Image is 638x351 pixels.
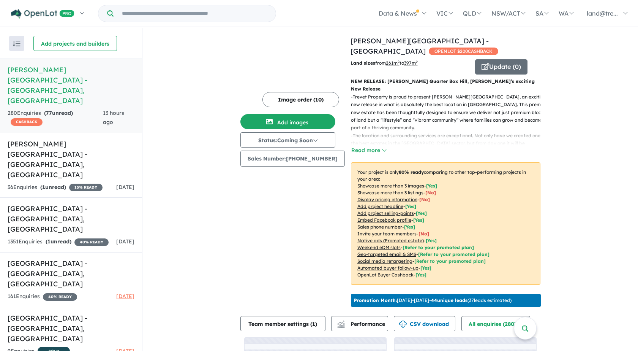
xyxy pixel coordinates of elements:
[338,321,385,327] span: Performance
[11,9,74,19] img: Openlot PRO Logo White
[8,183,103,192] div: 36 Enquir ies
[40,184,66,191] strong: ( unread)
[418,231,429,237] span: [ No ]
[398,60,400,64] sup: 2
[416,60,418,64] sup: 2
[8,292,77,301] div: 161 Enquir ies
[399,321,407,328] img: download icon
[351,132,546,155] p: - The location and surrounding services are exceptional. Not only have we created one of the best...
[354,297,397,303] b: Promotion Month:
[420,265,431,271] span: [Yes]
[44,110,73,116] strong: ( unread)
[404,224,415,230] span: [ Yes ]
[351,93,546,132] p: - Trevet Property is proud to present [PERSON_NAME][GEOGRAPHIC_DATA], an exciting new release in ...
[240,316,325,331] button: Team member settings (1)
[47,238,51,245] span: 1
[42,184,45,191] span: 1
[400,60,418,66] span: to
[357,183,424,189] u: Showcase more than 3 images
[357,210,414,216] u: Add project selling-points
[337,323,345,328] img: bar-chart.svg
[103,110,124,125] span: 13 hours ago
[357,224,402,230] u: Sales phone number
[331,316,388,331] button: Performance
[13,41,21,46] img: sort.svg
[587,10,618,17] span: land@tre...
[413,217,424,223] span: [ Yes ]
[399,169,424,175] b: 80 % ready
[8,258,134,289] h5: [GEOGRAPHIC_DATA] - [GEOGRAPHIC_DATA] , [GEOGRAPHIC_DATA]
[69,184,103,191] span: 15 % READY
[8,109,103,127] div: 280 Enquir ies
[8,65,134,106] h5: [PERSON_NAME][GEOGRAPHIC_DATA] - [GEOGRAPHIC_DATA] , [GEOGRAPHIC_DATA]
[351,37,489,56] a: [PERSON_NAME][GEOGRAPHIC_DATA] - [GEOGRAPHIC_DATA]
[357,217,411,223] u: Embed Facebook profile
[429,48,498,55] span: OPENLOT $ 200 CASHBACK
[431,297,467,303] b: 44 unique leads
[403,245,474,250] span: [Refer to your promoted plan]
[46,238,71,245] strong: ( unread)
[357,251,416,257] u: Geo-targeted email & SMS
[394,316,455,331] button: CSV download
[240,132,335,148] button: Status:Coming Soon
[115,5,274,22] input: Try estate name, suburb, builder or developer
[8,203,134,234] h5: [GEOGRAPHIC_DATA] - [GEOGRAPHIC_DATA] , [GEOGRAPHIC_DATA]
[357,258,412,264] u: Social media retargeting
[240,114,335,129] button: Add images
[357,265,418,271] u: Automated buyer follow-up
[357,272,414,278] u: OpenLot Buyer Cashback
[312,321,315,327] span: 1
[419,197,430,202] span: [ No ]
[357,203,403,209] u: Add project headline
[337,321,344,325] img: line-chart.svg
[116,293,134,300] span: [DATE]
[8,313,134,344] h5: [GEOGRAPHIC_DATA] - [GEOGRAPHIC_DATA] , [GEOGRAPHIC_DATA]
[116,184,134,191] span: [DATE]
[475,59,527,75] button: Update (0)
[404,60,418,66] u: 397 m
[357,238,424,243] u: Native ads (Promoted estate)
[425,190,436,195] span: [ No ]
[354,297,512,304] p: [DATE] - [DATE] - ( 37 leads estimated)
[262,92,339,107] button: Image order (10)
[426,238,437,243] span: [Yes]
[357,197,417,202] u: Display pricing information
[414,258,486,264] span: [Refer to your promoted plan]
[11,118,43,126] span: CASHBACK
[240,151,345,167] button: Sales Number:[PHONE_NUMBER]
[43,293,77,301] span: 40 % READY
[357,190,423,195] u: Showcase more than 3 listings
[8,139,134,180] h5: [PERSON_NAME] [GEOGRAPHIC_DATA] - [GEOGRAPHIC_DATA] , [GEOGRAPHIC_DATA]
[8,237,109,246] div: 1351 Enquir ies
[415,272,426,278] span: [Yes]
[351,60,375,66] b: Land sizes
[357,231,417,237] u: Invite your team members
[351,78,540,93] p: NEW RELEASE: [PERSON_NAME] Quarter Box Hill, [PERSON_NAME]’s exciting New Release
[46,110,52,116] span: 77
[418,251,490,257] span: [Refer to your promoted plan]
[405,203,416,209] span: [ Yes ]
[416,210,427,216] span: [ Yes ]
[426,183,437,189] span: [ Yes ]
[351,146,387,155] button: Read more
[33,36,117,51] button: Add projects and builders
[386,60,400,66] u: 261 m
[351,162,540,285] p: Your project is only comparing to other top-performing projects in your area: - - - - - - - - - -...
[116,238,134,245] span: [DATE]
[74,238,109,246] span: 40 % READY
[461,316,530,331] button: All enquiries (280)
[351,59,469,67] p: from
[357,245,401,250] u: Weekend eDM slots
